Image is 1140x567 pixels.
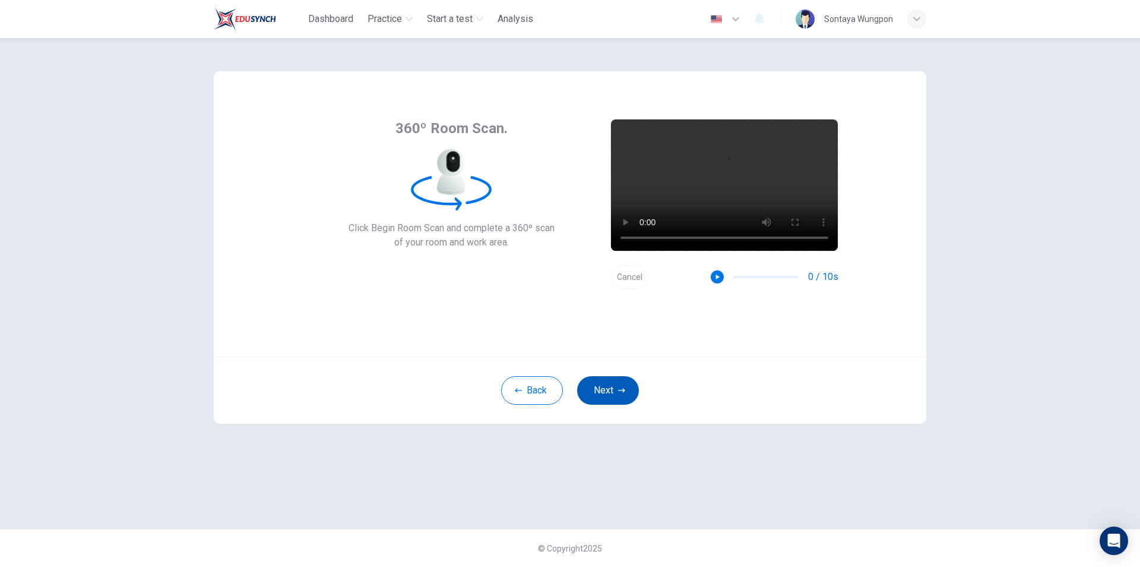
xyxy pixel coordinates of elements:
span: Practice [368,12,402,26]
button: Next [577,376,639,405]
button: Cancel [610,266,648,289]
img: Profile picture [796,10,815,29]
img: Train Test logo [214,7,276,31]
span: Click Begin Room Scan and complete a 360º scan [349,221,555,235]
button: Analysis [493,8,538,30]
img: en [709,15,724,24]
button: Start a test [422,8,488,30]
button: Practice [363,8,417,30]
span: of your room and work area. [349,235,555,250]
div: Sontaya Wungpon [824,12,893,26]
div: Open Intercom Messenger [1100,527,1128,555]
span: Analysis [498,12,533,26]
span: Dashboard [308,12,353,26]
span: © Copyright 2025 [538,544,602,553]
a: Train Test logo [214,7,303,31]
span: 0 / 10s [808,270,838,284]
button: Back [501,376,563,405]
span: Start a test [427,12,473,26]
button: Dashboard [303,8,358,30]
span: 360º Room Scan. [395,119,508,138]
